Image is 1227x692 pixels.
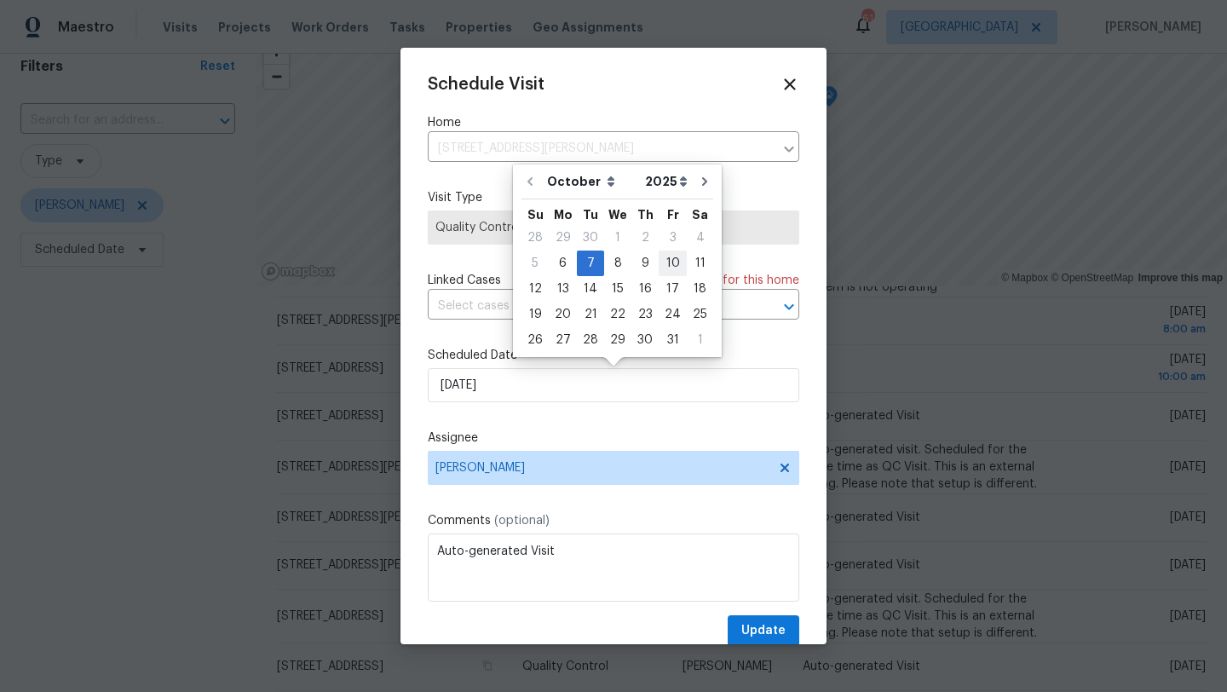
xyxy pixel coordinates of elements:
abbr: Saturday [692,209,708,221]
div: 20 [549,303,577,326]
div: Thu Oct 09 2025 [631,251,659,276]
div: 27 [549,328,577,352]
input: Enter in an address [428,136,774,162]
div: Fri Oct 24 2025 [659,302,687,327]
span: [PERSON_NAME] [435,461,769,475]
div: Sat Oct 18 2025 [687,276,713,302]
div: Wed Oct 22 2025 [604,302,631,327]
div: 1 [604,226,631,250]
div: Tue Oct 21 2025 [577,302,604,327]
span: Close [781,75,799,94]
div: 29 [549,226,577,250]
div: 8 [604,251,631,275]
div: 30 [631,328,659,352]
span: Schedule Visit [428,76,544,93]
div: 14 [577,277,604,301]
div: Wed Oct 15 2025 [604,276,631,302]
div: 31 [659,328,687,352]
button: Open [777,295,801,319]
button: Go to previous month [517,164,543,199]
div: 10 [659,251,687,275]
div: Mon Oct 13 2025 [549,276,577,302]
div: 12 [521,277,549,301]
div: Fri Oct 31 2025 [659,327,687,353]
div: Thu Oct 16 2025 [631,276,659,302]
div: Sun Oct 19 2025 [521,302,549,327]
div: 25 [687,303,713,326]
div: 19 [521,303,549,326]
div: 9 [631,251,659,275]
div: 4 [687,226,713,250]
span: Update [741,620,786,642]
div: 22 [604,303,631,326]
div: 7 [577,251,604,275]
div: Sat Oct 25 2025 [687,302,713,327]
div: Fri Oct 10 2025 [659,251,687,276]
div: 17 [659,277,687,301]
div: 24 [659,303,687,326]
abbr: Tuesday [583,209,598,221]
input: M/D/YYYY [428,368,799,402]
div: 28 [521,226,549,250]
div: 30 [577,226,604,250]
div: 13 [549,277,577,301]
div: 1 [687,328,713,352]
label: Comments [428,512,799,529]
div: 16 [631,277,659,301]
span: Quality Control [435,219,792,236]
label: Home [428,114,799,131]
div: Thu Oct 23 2025 [631,302,659,327]
div: 26 [521,328,549,352]
div: Tue Oct 07 2025 [577,251,604,276]
div: Wed Oct 01 2025 [604,225,631,251]
div: Wed Oct 29 2025 [604,327,631,353]
div: Fri Oct 03 2025 [659,225,687,251]
div: 29 [604,328,631,352]
label: Scheduled Date [428,347,799,364]
div: Sun Oct 05 2025 [521,251,549,276]
div: 2 [631,226,659,250]
input: Select cases [428,293,752,320]
label: Visit Type [428,189,799,206]
div: Thu Oct 30 2025 [631,327,659,353]
div: Sat Oct 11 2025 [687,251,713,276]
div: Sun Sep 28 2025 [521,225,549,251]
div: Mon Sep 29 2025 [549,225,577,251]
button: Go to next month [692,164,717,199]
div: Fri Oct 17 2025 [659,276,687,302]
div: 15 [604,277,631,301]
label: Assignee [428,430,799,447]
abbr: Monday [554,209,573,221]
div: 23 [631,303,659,326]
div: 11 [687,251,713,275]
abbr: Thursday [637,209,654,221]
div: Thu Oct 02 2025 [631,225,659,251]
div: Mon Oct 27 2025 [549,327,577,353]
div: 6 [549,251,577,275]
select: Year [641,169,692,194]
div: Mon Oct 06 2025 [549,251,577,276]
div: Sat Oct 04 2025 [687,225,713,251]
select: Month [543,169,641,194]
div: Tue Oct 28 2025 [577,327,604,353]
span: Linked Cases [428,272,501,289]
div: Sat Nov 01 2025 [687,327,713,353]
abbr: Friday [667,209,679,221]
div: Mon Oct 20 2025 [549,302,577,327]
textarea: Auto-generated Visit [428,533,799,602]
abbr: Wednesday [608,209,627,221]
span: (optional) [494,515,550,527]
div: Sun Oct 12 2025 [521,276,549,302]
div: 5 [521,251,549,275]
div: 28 [577,328,604,352]
div: 18 [687,277,713,301]
div: 3 [659,226,687,250]
div: Tue Sep 30 2025 [577,225,604,251]
div: 21 [577,303,604,326]
abbr: Sunday [527,209,544,221]
div: Sun Oct 26 2025 [521,327,549,353]
div: Tue Oct 14 2025 [577,276,604,302]
div: Wed Oct 08 2025 [604,251,631,276]
button: Update [728,615,799,647]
